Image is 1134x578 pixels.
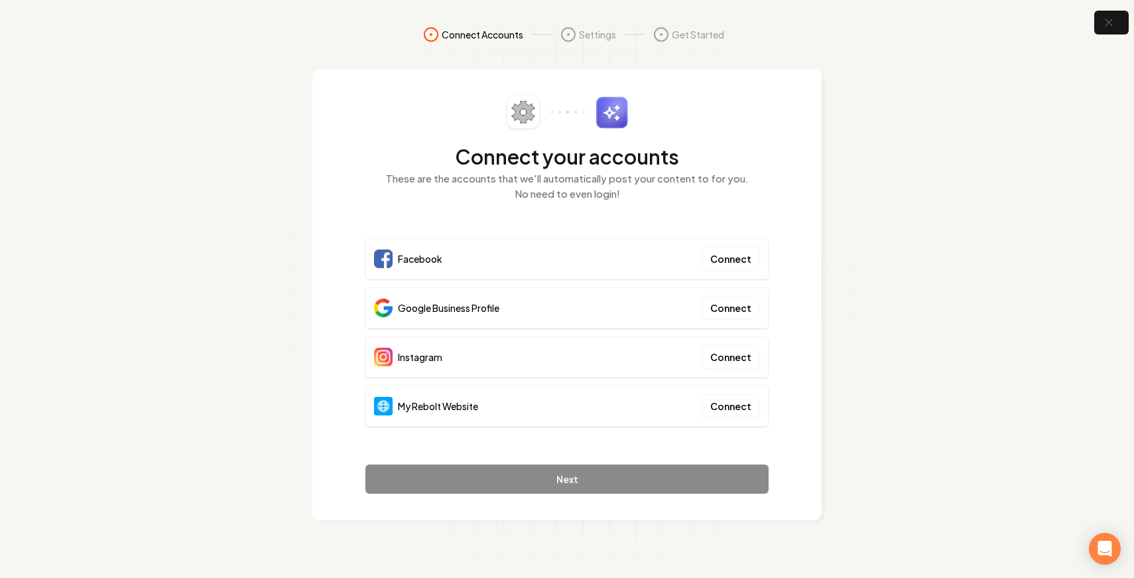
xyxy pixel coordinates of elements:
img: Instagram [374,348,393,366]
img: Website [374,397,393,415]
span: Facebook [398,252,442,265]
span: Instagram [398,350,442,364]
span: Connect Accounts [442,28,523,41]
button: Connect [702,345,760,369]
img: connector-dots.svg [550,111,585,113]
img: Google [374,299,393,317]
p: These are the accounts that we'll automatically post your content to for you. No need to even login! [365,171,769,201]
button: Connect [702,296,760,320]
button: Connect [702,394,760,418]
span: My Rebolt Website [398,399,478,413]
span: Get Started [672,28,724,41]
button: Connect [702,247,760,271]
h2: Connect your accounts [365,145,769,169]
img: sparkles.svg [596,96,628,129]
div: Open Intercom Messenger [1089,533,1121,565]
img: Facebook [374,250,393,268]
span: Settings [579,28,616,41]
span: Google Business Profile [398,301,499,315]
